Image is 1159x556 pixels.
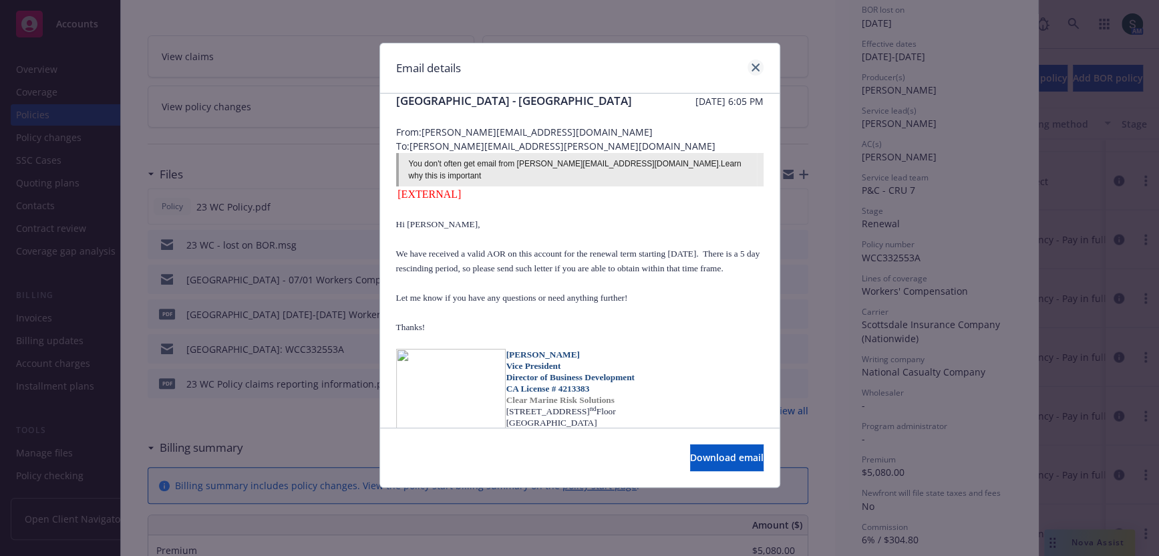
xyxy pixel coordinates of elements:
[506,361,560,371] span: Vice President
[506,406,615,416] span: [STREET_ADDRESS] Floor
[396,186,764,202] div: [EXTERNAL]
[396,293,628,303] span: Let me know if you have any questions or need anything further!
[590,405,597,412] sup: nd
[506,372,634,382] span: Director of Business Development
[506,350,579,360] span: [PERSON_NAME]
[396,322,426,332] span: Thanks!
[396,349,506,459] img: image002.png@01DAA237.ECE23680
[506,384,589,394] span: CA License # 4213383
[506,395,614,405] span: Clear Marine Risk Solutions
[396,249,760,273] span: We have received a valid AOR on this account for the renewal term starting [DATE]. There is a 5 d...
[506,418,597,428] span: [GEOGRAPHIC_DATA]
[396,219,480,229] span: Hi [PERSON_NAME],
